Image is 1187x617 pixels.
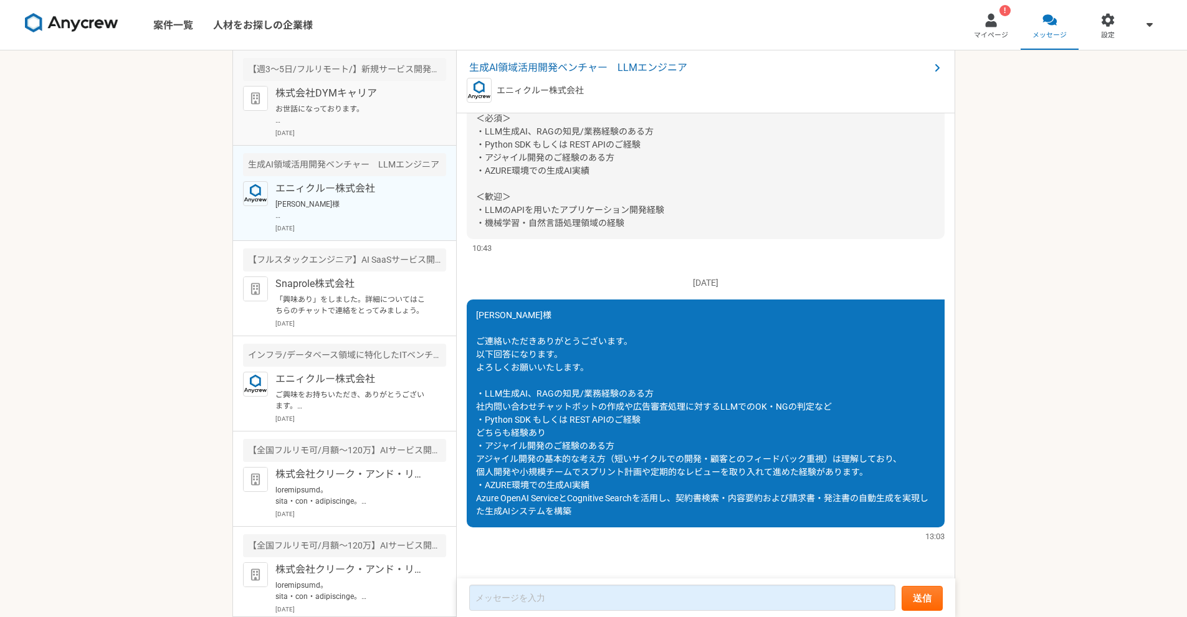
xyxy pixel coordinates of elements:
p: お世話になっております。 案件にご興味をお持ちいただきありがとうございます。 是非一度、オンラインにてすり合わせのお時間をいただけませんでしょうか。 下記、候補日時でございます。 [DATE]1... [275,103,429,126]
p: [DATE] [275,224,446,233]
span: ご応募ありがとうございます。 Anycrewの[PERSON_NAME]です。 掲載の必須スキルについてコメントいただけますでしょうか。クライアント担当と確認させていただきます。 ご確認よろしく... [476,9,902,228]
p: エニィクルー株式会社 [275,372,429,387]
div: 【全国フルリモ可/月額～120万】AIサービス開発のAIエンジニア！ [243,534,446,557]
p: [PERSON_NAME]様 ご連絡いただきありがとうございます。 以下回答になります。 よろしくお願いいたします。 ・LLM生成AI、RAGの知見/業務経験のある方 社内問い合わせチャットボッ... [275,199,429,221]
img: 8DqYSo04kwAAAAASUVORK5CYII= [25,13,118,33]
p: loremipsumd。 sita・con・adipiscinge。 seddoeiusmodtemporincididu。 utlaboreetdolor、magnaaliquaenimad、... [275,484,429,507]
p: [DATE] [275,605,446,614]
img: logo_text_blue_01.png [243,181,268,206]
p: 株式会社クリーク・アンド・リバー社 [275,467,429,482]
p: [DATE] [275,128,446,138]
div: ! [999,5,1011,16]
p: エニィクルー株式会社 [497,84,584,97]
div: 生成AI領域活用開発ベンチャー LLMエンジニア [243,153,446,176]
p: loremipsumd。 sita・con・adipiscinge。 seddoeiusmodtemporincididu。 utlaboreetdolor、magnaaliquaenimad、... [275,580,429,602]
p: ご興味をお持ちいただき、ありがとうございます。 本件ですが、SES等のIT企業にて、人事業務のご経験をお持ちの方が対象となりまして、ご経験としてはいかがでしょうか？ [275,389,429,412]
p: [DATE] [467,276,945,290]
div: 【週3〜5日/フルリモート/】新規サービス開発フルスタックエンジニア [243,58,446,81]
p: [DATE] [275,319,446,328]
p: 「興味あり」をしました。詳細についてはこちらのチャットで連絡をとってみましょう。 [275,294,429,316]
span: 設定 [1101,31,1115,40]
div: インフラ/データベース領域に特化したITベンチャー 人事・評価制度設計 [243,344,446,367]
span: メッセージ [1032,31,1067,40]
p: [DATE] [275,414,446,423]
span: 10:43 [472,242,492,254]
div: 【全国フルリモ可/月額～120万】AIサービス開発のバックエンドエンジニア！ [243,439,446,462]
div: 【フルスタックエンジニア】AI SaaSサービス開発に協力いただける方募集！ [243,248,446,271]
p: 株式会社DYMキャリア [275,86,429,101]
p: エニィクルー株式会社 [275,181,429,196]
p: Snaprole株式会社 [275,276,429,291]
img: default_org_logo-42cde973f59100197ec2c8e796e4974ac8490bb5b08a0eb061ff975e4574aa76.png [243,467,268,492]
p: 株式会社クリーク・アンド・リバー社 [275,562,429,577]
img: logo_text_blue_01.png [467,78,492,103]
p: [DATE] [275,509,446,519]
img: default_org_logo-42cde973f59100197ec2c8e796e4974ac8490bb5b08a0eb061ff975e4574aa76.png [243,276,268,301]
img: logo_text_blue_01.png [243,372,268,397]
img: default_org_logo-42cde973f59100197ec2c8e796e4974ac8490bb5b08a0eb061ff975e4574aa76.png [243,562,268,587]
span: 13:03 [925,530,945,542]
button: 送信 [902,586,943,611]
span: 生成AI領域活用開発ベンチャー LLMエンジニア [469,60,930,75]
img: default_org_logo-42cde973f59100197ec2c8e796e4974ac8490bb5b08a0eb061ff975e4574aa76.png [243,86,268,111]
span: [PERSON_NAME]様 ご連絡いただきありがとうございます。 以下回答になります。 よろしくお願いいたします。 ・LLM生成AI、RAGの知見/業務経験のある方 社内問い合わせチャットボッ... [476,310,928,516]
span: マイページ [974,31,1008,40]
